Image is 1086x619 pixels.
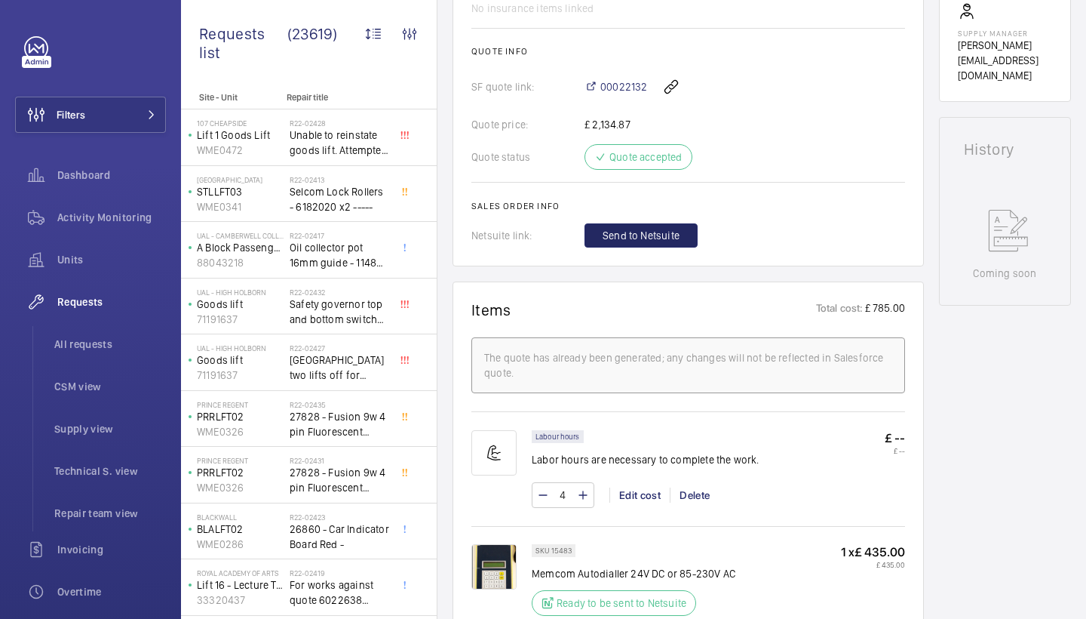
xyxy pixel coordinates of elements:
h2: R22-02427 [290,343,389,353]
h1: Items [471,300,511,319]
p: 88043218 [197,255,284,270]
p: Prince Regent [197,456,284,465]
h2: R22-02431 [290,456,389,465]
span: CSM view [54,379,166,394]
p: WME0326 [197,424,284,439]
span: Technical S. view [54,463,166,479]
p: 71191637 [197,312,284,327]
p: BLALFT02 [197,522,284,537]
p: Lift 1 Goods Lift [197,128,284,143]
img: -mIrsNtACA2Q8baf47Wm7pSVpSp3MbMcJAd3W3YqfUbtzXMe.png [471,544,517,590]
span: Units [57,252,166,267]
span: 00022132 [600,79,647,94]
p: royal academy of arts [197,568,284,577]
p: 107 Cheapside [197,119,284,128]
img: muscle-sm.svg [471,430,517,476]
span: 26860 - Car Indicator Board Red - [290,522,389,552]
span: Oil collector pot 16mm guide - 11482 x2 [290,240,389,270]
p: PRRLFT02 [197,409,284,424]
span: Supply view [54,421,166,436]
h1: History [964,142,1046,157]
p: UAL - High Holborn [197,343,284,353]
span: 27828 - Fusion 9w 4 pin Fluorescent Lamp / Bulb - Used on Prince regent lift No2 car top test con... [290,409,389,439]
p: Goods lift [197,353,284,368]
p: SKU 15483 [535,548,572,553]
p: 1 x £ 435.00 [841,544,905,560]
p: Prince Regent [197,400,284,409]
span: Send to Netsuite [603,228,680,243]
p: Blackwall [197,513,284,522]
div: Edit cost [609,488,670,503]
h2: R22-02419 [290,568,389,577]
p: [GEOGRAPHIC_DATA] [197,175,284,184]
h2: R22-02432 [290,288,389,297]
p: 33320437 [197,593,284,608]
p: Total cost: [816,300,864,319]
button: Send to Netsuite [584,223,698,248]
span: Requests [57,294,166,309]
span: Filters [57,107,85,122]
p: Site - Unit [181,92,281,103]
p: A Block Passenger Lift 2 (B) L/H [197,240,284,255]
p: £ 785.00 [864,300,905,319]
h2: R22-02417 [290,231,389,240]
p: PRRLFT02 [197,465,284,480]
h2: R22-02423 [290,513,389,522]
h2: R22-02413 [290,175,389,184]
span: 27828 - Fusion 9w 4 pin Fluorescent Lamp / Bulb - Used on Prince regent lift No2 car top test con... [290,465,389,495]
p: Repair title [287,92,386,103]
h2: Sales order info [471,201,905,211]
span: Requests list [199,24,287,62]
p: WME0326 [197,480,284,495]
p: WME0472 [197,143,284,158]
p: WME0341 [197,199,284,214]
span: Safety governor top and bottom switches not working from an immediate defect. Lift passenger lift... [290,297,389,327]
span: For works against quote 6022638 @£2197.00 [290,577,389,608]
p: Ready to be sent to Netsuite [557,596,686,611]
div: The quote has already been generated; any changes will not be reflected in Salesforce quote. [484,350,892,380]
p: Supply manager [958,29,1052,38]
h2: R22-02435 [290,400,389,409]
span: Unable to reinstate goods lift. Attempted to swap control boards with PL2, no difference. Technic... [290,128,389,158]
p: £ 435.00 [841,560,905,569]
p: Goods lift [197,297,284,312]
p: Labour hours [535,434,580,439]
a: 00022132 [584,79,647,94]
p: Labor hours are necessary to complete the work. [532,452,759,467]
div: Delete [670,488,719,503]
span: Overtime [57,584,166,599]
h2: Quote info [471,46,905,57]
p: £ -- [885,430,905,446]
p: 71191637 [197,368,284,383]
p: WME0286 [197,537,284,552]
p: [PERSON_NAME][EMAIL_ADDRESS][DOMAIN_NAME] [958,38,1052,83]
span: [GEOGRAPHIC_DATA] two lifts off for safety governor rope switches at top and bottom. Immediate de... [290,353,389,383]
h2: R22-02428 [290,119,389,128]
span: Repair team view [54,506,166,521]
p: UAL - High Holborn [197,288,284,297]
span: Invoicing [57,542,166,557]
p: STLLFT03 [197,184,284,199]
p: UAL - Camberwell College of Arts [197,231,284,240]
p: Lift 16 - Lecture Theater Disabled Lift ([PERSON_NAME]) ([GEOGRAPHIC_DATA] ) [197,577,284,593]
p: Coming soon [973,266,1036,281]
p: Memcom Autodialler 24V DC or 85-230V AC [532,566,735,581]
span: All requests [54,337,166,352]
span: Dashboard [57,168,166,183]
span: Activity Monitoring [57,210,166,225]
span: Selcom Lock Rollers - 6182020 x2 ----- [290,184,389,214]
button: Filters [15,97,166,133]
p: £ -- [885,446,905,455]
